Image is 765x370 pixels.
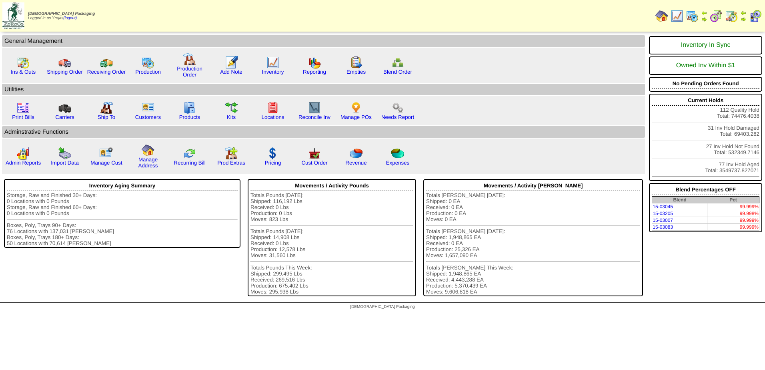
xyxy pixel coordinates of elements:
[350,305,415,309] span: [DEMOGRAPHIC_DATA] Packaging
[6,160,41,166] a: Admin Reports
[391,101,404,114] img: workflow.png
[98,114,115,120] a: Ship To
[138,157,158,169] a: Manage Address
[345,160,366,166] a: Revenue
[47,69,83,75] a: Shipping Order
[426,192,640,295] div: Totals [PERSON_NAME] [DATE]: Shipped: 0 EA Received: 0 EA Production: 0 EA Moves: 0 EA Totals [PE...
[707,197,759,203] th: Pct
[7,192,238,246] div: Storage, Raw and Finished 30+ Days: 0 Locations with 0 Pounds Storage, Raw and Finished 60+ Days:...
[707,217,759,224] td: 99.999%
[653,224,673,230] a: 15-03083
[308,56,321,69] img: graph.gif
[17,56,30,69] img: calendarinout.gif
[652,185,759,195] div: Blend Percentages OFF
[217,160,245,166] a: Prod Extras
[298,114,330,120] a: Reconcile Inv
[2,84,645,95] td: Utilities
[740,10,747,16] img: arrowleft.gif
[51,160,79,166] a: Import Data
[386,160,410,166] a: Expenses
[426,181,640,191] div: Movements / Activity [PERSON_NAME]
[142,56,154,69] img: calendarprod.gif
[652,95,759,106] div: Current Holds
[671,10,683,22] img: line_graph.gif
[652,78,759,89] div: No Pending Orders Found
[220,69,242,75] a: Add Note
[391,147,404,160] img: pie_chart2.png
[340,114,372,120] a: Manage POs
[652,58,759,73] div: Owned Inv Within $1
[100,101,113,114] img: factory2.gif
[63,16,77,20] a: (logout)
[7,181,238,191] div: Inventory Aging Summary
[749,10,762,22] img: calendarcustomer.gif
[58,56,71,69] img: truck.gif
[308,147,321,160] img: cust_order.png
[225,56,238,69] img: orders.gif
[179,114,200,120] a: Products
[250,192,413,295] div: Totals Pounds [DATE]: Shipped: 116,192 Lbs Received: 0 Lbs Production: 0 Lbs Moves: 823 Lbs Total...
[701,16,707,22] img: arrowright.gif
[266,147,279,160] img: dollar.gif
[227,114,236,120] a: Kits
[391,56,404,69] img: network.png
[383,69,412,75] a: Blend Order
[350,147,362,160] img: pie_chart.png
[2,35,645,47] td: General Management
[725,10,738,22] img: calendarinout.gif
[262,69,284,75] a: Inventory
[177,66,202,78] a: Production Order
[346,69,366,75] a: Empties
[11,69,36,75] a: Ins & Outs
[28,12,95,20] span: Logged in as Yrojas
[135,69,161,75] a: Production
[265,160,281,166] a: Pricing
[225,101,238,114] img: workflow.gif
[653,211,673,216] a: 15-03205
[225,147,238,160] img: prodextras.gif
[2,126,645,138] td: Adminstrative Functions
[100,56,113,69] img: truck2.gif
[649,94,762,181] div: 112 Quality Hold Total: 74476.4038 31 Inv Hold Damaged Total: 69403.282 27 Inv Hold Not Found Tot...
[2,2,24,29] img: zoroco-logo-small.webp
[58,147,71,160] img: import.gif
[701,10,707,16] img: arrowleft.gif
[55,114,74,120] a: Carriers
[17,101,30,114] img: invoice2.gif
[90,160,122,166] a: Manage Cust
[381,114,414,120] a: Needs Report
[350,101,362,114] img: po.png
[87,69,126,75] a: Receiving Order
[135,114,161,120] a: Customers
[707,203,759,210] td: 99.999%
[183,53,196,66] img: factory.gif
[740,16,747,22] img: arrowright.gif
[142,101,154,114] img: customers.gif
[58,101,71,114] img: truck3.gif
[261,114,284,120] a: Locations
[653,217,673,223] a: 15-03007
[308,101,321,114] img: line_graph2.gif
[350,56,362,69] img: workorder.gif
[99,147,114,160] img: managecust.png
[142,144,154,157] img: home.gif
[655,10,668,22] img: home.gif
[183,101,196,114] img: cabinet.gif
[250,181,413,191] div: Movements / Activity Pounds
[707,210,759,217] td: 99.998%
[652,38,759,53] div: Inventory In Sync
[707,224,759,231] td: 99.999%
[28,12,95,16] span: [DEMOGRAPHIC_DATA] Packaging
[710,10,723,22] img: calendarblend.gif
[266,101,279,114] img: locations.gif
[183,147,196,160] img: reconcile.gif
[652,197,707,203] th: Blend
[686,10,699,22] img: calendarprod.gif
[174,160,205,166] a: Recurring Bill
[17,147,30,160] img: graph2.png
[653,204,673,209] a: 15-03045
[303,69,326,75] a: Reporting
[301,160,327,166] a: Cust Order
[12,114,34,120] a: Print Bills
[266,56,279,69] img: line_graph.gif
